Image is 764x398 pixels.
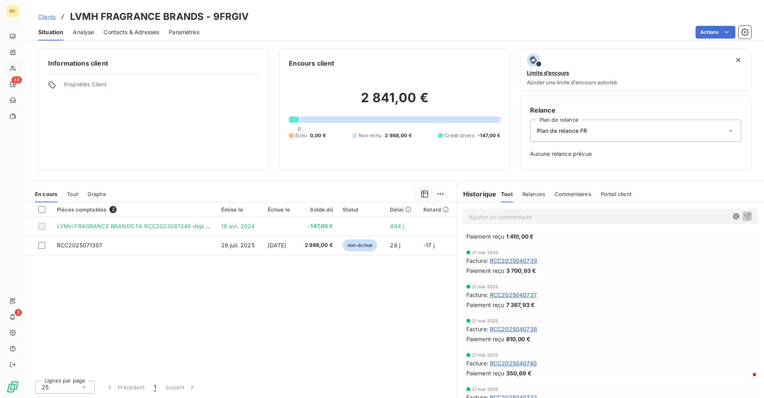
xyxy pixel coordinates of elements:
[472,284,499,289] span: 21 mai 2025
[57,206,212,213] div: Pièces comptables
[310,132,326,139] span: 0,00 €
[530,105,741,115] h6: Relance
[64,81,259,92] span: Propriétés Client
[506,266,536,275] span: 3 700,93 €
[444,132,474,139] span: Crédit divers
[302,222,333,230] span: -147,00 €
[295,132,307,139] span: Échu
[6,5,19,17] div: RC
[73,28,94,36] span: Analyse
[88,191,106,197] span: Graphe
[298,126,301,132] span: 0
[506,301,535,309] span: 7 367,93 €
[390,206,414,213] div: Délai
[506,369,532,377] span: 350,69 €
[490,256,537,265] span: RCC2025040739
[466,301,505,309] span: Paiement reçu
[472,387,499,392] span: 21 mai 2025
[221,206,258,213] div: Émise le
[423,242,435,249] span: -17 j
[289,58,334,68] h6: Encours client
[472,250,499,255] span: 21 mai 2025
[501,191,513,197] span: Tout
[12,76,22,83] span: 33
[169,28,199,36] span: Paramètres
[466,335,505,343] span: Paiement reçu
[302,206,333,213] div: Solde dû
[302,241,333,249] span: 2 988,00 €
[601,191,631,197] span: Portail client
[154,383,156,391] span: 1
[38,14,56,20] span: Clients
[38,28,63,36] span: Situation
[555,191,591,197] span: Commentaires
[457,189,497,199] h6: Historique
[537,127,587,135] span: Plan de relance FR
[343,239,377,251] span: non-échue
[38,13,56,21] a: Clients
[737,371,756,390] iframe: Intercom live chat
[423,206,452,213] div: Retard
[70,10,249,24] h3: LVMH FRAGRANCE BRANDS - 9FRGIV
[35,191,57,197] span: En cours
[103,28,159,36] span: Contacts & Adresses
[506,335,530,343] span: 810,00 €
[289,90,500,114] h2: 2 841,00 €
[466,266,505,275] span: Paiement reçu
[466,359,488,367] span: Facture :
[6,381,19,393] img: Logo LeanPay
[466,369,505,377] span: Paiement reçu
[490,291,537,299] span: RCC2025040737
[385,132,412,139] span: 2 988,00 €
[359,132,382,139] span: Non-échu
[466,291,488,299] span: Facture :
[67,191,78,197] span: Tout
[506,232,534,241] span: 1 410,00 €
[520,49,751,91] button: Limite d’encoursAjouter une limite d’encours autorisé
[109,206,117,213] span: 2
[527,79,617,85] span: Ajouter une limite d’encours autorisé
[221,223,255,229] span: 18 avr. 2024
[477,132,500,139] span: -147,00 €
[466,232,505,241] span: Paiement reçu
[490,325,537,333] span: RCC2025040738
[466,256,488,265] span: Facture :
[57,242,103,249] span: RCC2025071397
[6,78,19,91] a: 33
[472,318,499,323] span: 21 mai 2025
[530,150,741,158] span: Aucune relance prévue
[15,309,22,316] span: 3
[490,359,537,367] span: RCC2025040740
[466,325,488,333] span: Facture :
[390,223,404,229] span: 494 j
[472,353,499,357] span: 21 mai 2025
[268,242,286,249] span: [DATE]
[42,383,49,391] span: 25
[522,191,545,197] span: Relances
[48,58,259,68] h6: Informations client
[161,379,201,396] button: Suivant
[390,242,400,249] span: 28 j
[696,26,735,39] button: Actions
[57,223,244,229] span: LVMH FRAGRANCE BRANDS FA RCC2023061348 deja payé en 2023
[343,206,381,213] div: Statut
[149,379,161,396] button: 1
[221,242,255,249] span: 28 juil. 2025
[527,70,569,76] span: Limite d’encours
[268,206,292,213] div: Échue le
[101,379,149,396] button: Précédent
